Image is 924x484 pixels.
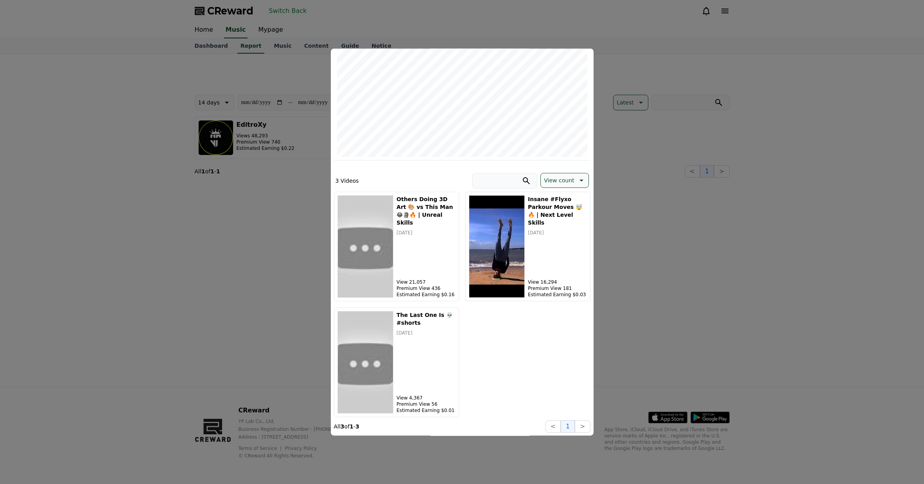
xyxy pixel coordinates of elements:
[397,401,455,407] p: Premium View 56
[334,192,459,301] button: Others Doing 3D Art 🎨 vs This Man 😂🗿🔥 | Unreal Skills Others Doing 3D Art 🎨 vs This Man 😂🗿🔥 | Unr...
[528,291,587,298] p: Estimated Earning $0.03
[469,195,525,298] img: Insane #Flyxo Parkour Moves 🤯🔥 | Next Level Skills
[334,308,459,417] button: The Last One Is 💀 #shorts The Last One Is 💀 #shorts [DATE] View 4,367 Premium View 56 Estimated E...
[337,311,394,414] img: The Last One Is 💀 #shorts
[331,49,594,436] div: modal
[540,173,588,188] button: View count
[397,279,455,285] p: View 21,057
[397,291,455,298] p: Estimated Earning $0.16
[336,177,359,185] p: 3 Videos
[545,420,561,433] button: <
[528,279,587,285] p: View 16,294
[465,192,590,301] button: Insane #Flyxo Parkour Moves 🤯🔥 | Next Level Skills Insane #Flyxo Parkour Moves 🤯🔥 | Next Level Sk...
[397,395,455,401] p: View 4,367
[528,195,587,227] h5: Insane #Flyxo Parkour Moves 🤯🔥 | Next Level Skills
[528,230,587,236] p: [DATE]
[544,175,574,186] p: View count
[397,407,455,414] p: Estimated Earning $0.01
[334,423,359,430] p: All of -
[337,195,394,298] img: Others Doing 3D Art 🎨 vs This Man 😂🗿🔥 | Unreal Skills
[397,195,455,227] h5: Others Doing 3D Art 🎨 vs This Man 😂🗿🔥 | Unreal Skills
[397,285,455,291] p: Premium View 436
[397,230,455,236] p: [DATE]
[397,330,455,336] p: [DATE]
[355,423,359,430] strong: 3
[341,423,344,430] strong: 3
[575,420,590,433] button: >
[561,420,575,433] button: 1
[528,285,587,291] p: Premium View 181
[397,311,455,327] h5: The Last One Is 💀 #shorts
[350,423,353,430] strong: 1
